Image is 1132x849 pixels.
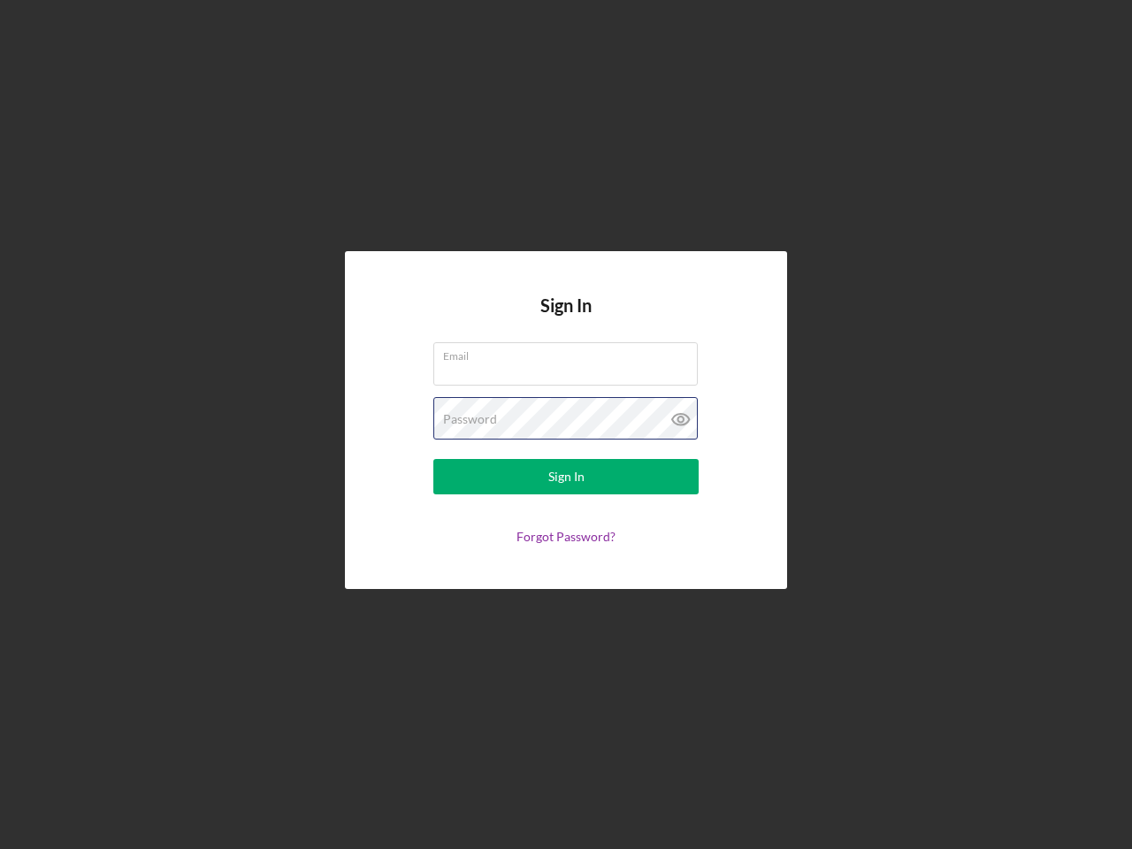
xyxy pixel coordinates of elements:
[516,529,616,544] a: Forgot Password?
[548,459,585,494] div: Sign In
[433,459,699,494] button: Sign In
[540,295,592,342] h4: Sign In
[443,412,497,426] label: Password
[443,343,698,363] label: Email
